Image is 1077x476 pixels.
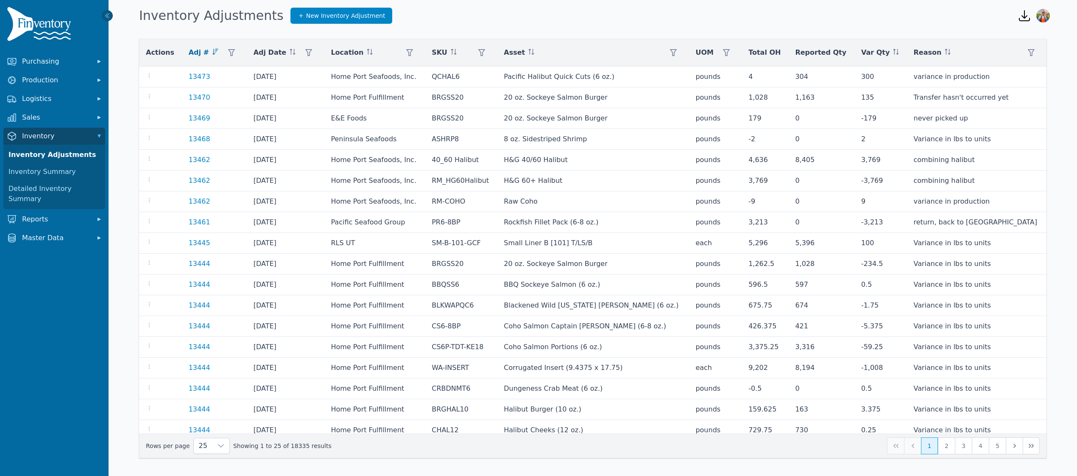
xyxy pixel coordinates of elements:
[972,437,989,454] button: Page 4
[5,146,103,163] a: Inventory Adjustments
[324,171,425,191] td: Home Port Seafoods, Inc.
[425,358,497,378] td: WA-INSERT
[194,438,212,454] span: Rows per page
[788,295,854,316] td: 674
[907,87,1046,108] td: Transfer hasn't occurred yet
[938,437,955,454] button: Page 2
[907,129,1046,150] td: Variance in lbs to units
[742,358,788,378] td: 9,202
[497,191,689,212] td: Raw Coho
[907,378,1046,399] td: Variance in lbs to units
[689,87,742,108] td: pounds
[425,337,497,358] td: CS6P-TDT-KE18
[497,254,689,274] td: 20 oz. Sockeye Salmon Burger
[324,399,425,420] td: Home Port Fulfillment
[689,150,742,171] td: pounds
[907,150,1046,171] td: combining halibut
[497,171,689,191] td: H&G 60+ Halibut
[742,67,788,87] td: 4
[247,108,324,129] td: [DATE]
[425,129,497,150] td: ASHRP8
[742,316,788,337] td: 426.375
[689,108,742,129] td: pounds
[788,399,854,420] td: 163
[425,420,497,441] td: CHAL12
[189,176,210,186] a: 13462
[425,233,497,254] td: SM-B-101-GCF
[788,129,854,150] td: 0
[907,337,1046,358] td: Variance in lbs to units
[689,316,742,337] td: pounds
[907,399,1046,420] td: Variance in lbs to units
[788,316,854,337] td: 421
[907,274,1046,295] td: Variance in lbs to units
[189,300,210,311] a: 13444
[189,113,210,123] a: 13469
[689,171,742,191] td: pounds
[324,87,425,108] td: Home Port Fulfillment
[689,233,742,254] td: each
[247,191,324,212] td: [DATE]
[689,129,742,150] td: pounds
[689,378,742,399] td: pounds
[247,337,324,358] td: [DATE]
[907,67,1046,87] td: variance in production
[189,259,210,269] a: 13444
[254,48,286,58] span: Adj Date
[425,378,497,399] td: CRBDNMT6
[3,53,105,70] button: Purchasing
[497,316,689,337] td: Coho Salmon Captain [PERSON_NAME] (6-8 oz.)
[788,67,854,87] td: 304
[189,92,210,103] a: 13470
[425,67,497,87] td: QCHAL6
[425,399,497,420] td: BRGHAL10
[425,171,497,191] td: RM_HG60Halibut
[742,295,788,316] td: 675.75
[189,342,210,352] a: 13444
[425,191,497,212] td: RM-COHO
[247,274,324,295] td: [DATE]
[189,196,210,207] a: 13462
[189,363,210,373] a: 13444
[290,8,393,24] a: New Inventory Adjustment
[742,337,788,358] td: 3,375.25
[497,129,689,150] td: 8 oz. Sidestriped Shrimp
[324,67,425,87] td: Home Port Seafoods, Inc.
[233,442,332,450] span: Showing 1 to 25 of 18335 results
[5,163,103,180] a: Inventory Summary
[907,254,1046,274] td: Variance in lbs to units
[189,404,210,414] a: 13444
[324,316,425,337] td: Home Port Fulfillment
[689,358,742,378] td: each
[497,233,689,254] td: Small Liner B [101] T/LS/B
[854,150,907,171] td: 3,769
[324,337,425,358] td: Home Port Fulfillment
[324,378,425,399] td: Home Port Fulfillment
[497,67,689,87] td: Pacific Halibut Quick Cuts (6 oz.)
[324,191,425,212] td: Home Port Seafoods, Inc.
[742,378,788,399] td: -0.5
[748,48,781,58] span: Total OH
[324,274,425,295] td: Home Port Fulfillment
[742,274,788,295] td: 596.5
[854,212,907,233] td: - 3,213
[3,72,105,89] button: Production
[247,171,324,191] td: [DATE]
[788,212,854,233] td: 0
[1006,437,1023,454] button: Next Page
[788,378,854,399] td: 0
[854,233,907,254] td: 100
[497,420,689,441] td: Halibut Cheeks (12 oz.)
[504,48,525,58] span: Asset
[689,212,742,233] td: pounds
[742,171,788,191] td: 3,769
[247,212,324,233] td: [DATE]
[497,358,689,378] td: Corrugated Insert (9.4375 x 17.75)
[907,233,1046,254] td: Variance in lbs to units
[742,87,788,108] td: 1,028
[7,7,75,45] img: Finventory
[497,399,689,420] td: Halibut Burger (10 oz.)
[324,108,425,129] td: E&E Foods
[689,254,742,274] td: pounds
[189,238,210,248] a: 13445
